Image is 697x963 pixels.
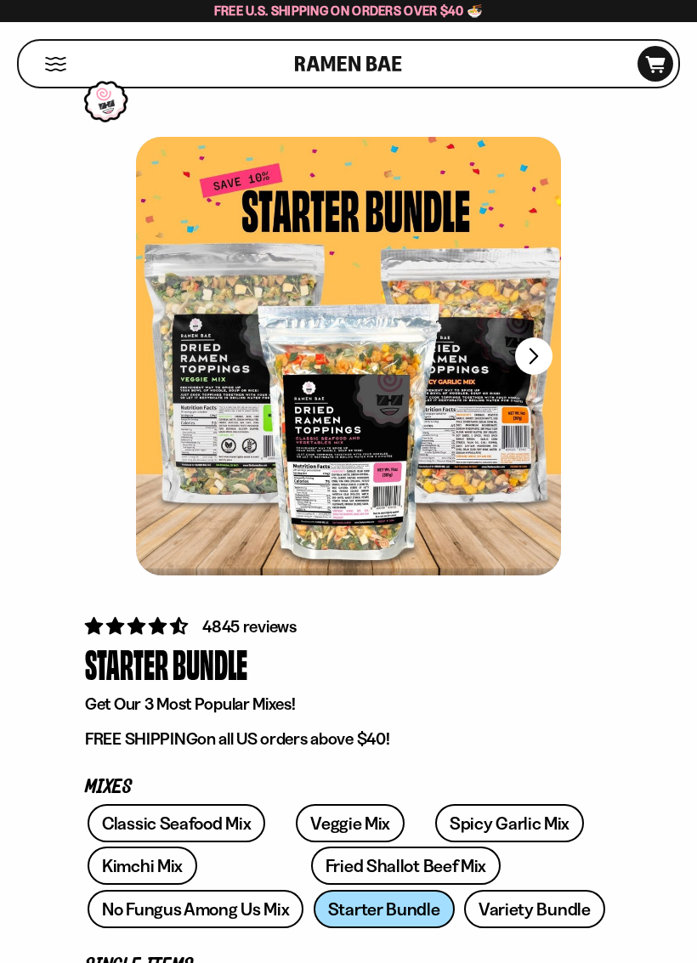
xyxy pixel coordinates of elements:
p: on all US orders above $40! [85,728,612,750]
span: 4.71 stars [85,615,191,637]
a: Spicy Garlic Mix [435,804,584,842]
a: Veggie Mix [296,804,405,842]
div: Starter [85,639,168,689]
a: Classic Seafood Mix [88,804,265,842]
span: 4845 reviews [202,616,297,637]
p: Get Our 3 Most Popular Mixes! [85,694,612,715]
strong: FREE SHIPPING [85,728,197,749]
button: Mobile Menu Trigger [44,57,67,71]
p: Mixes [85,779,612,796]
a: No Fungus Among Us Mix [88,890,303,928]
span: Free U.S. Shipping on Orders over $40 🍜 [214,3,484,19]
a: Fried Shallot Beef Mix [311,847,501,885]
a: Kimchi Mix [88,847,197,885]
a: Variety Bundle [464,890,605,928]
button: Next [515,337,552,375]
div: Bundle [173,639,247,689]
